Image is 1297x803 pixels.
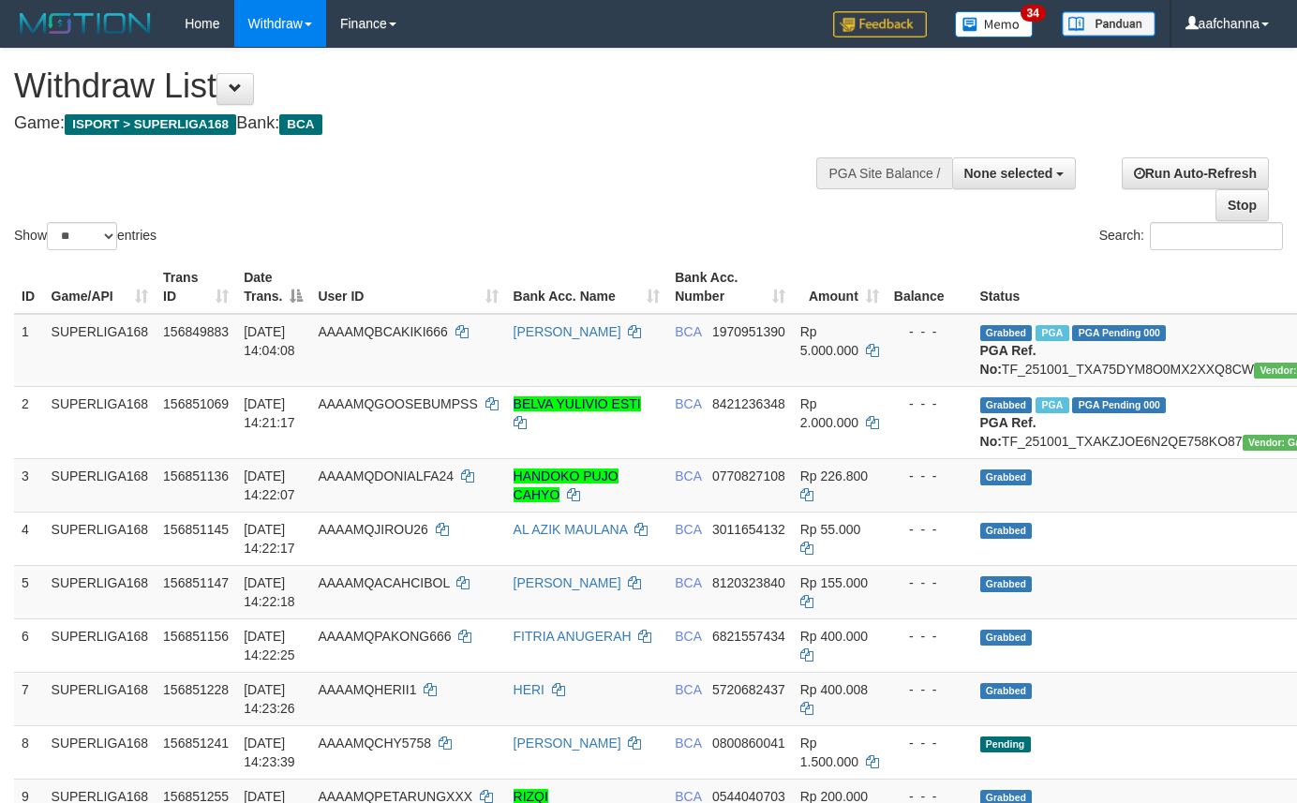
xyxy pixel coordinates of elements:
[675,324,701,339] span: BCA
[894,322,965,341] div: - - -
[514,324,621,339] a: [PERSON_NAME]
[318,396,477,411] span: AAAAMQGOOSEBUMPSS
[980,683,1033,699] span: Grabbed
[244,575,295,609] span: [DATE] 14:22:18
[675,396,701,411] span: BCA
[894,627,965,646] div: - - -
[1036,325,1068,341] span: Marked by aafsoycanthlai
[800,682,868,697] span: Rp 400.008
[800,522,861,537] span: Rp 55.000
[712,522,785,537] span: Copy 3011654132 to clipboard
[44,725,157,779] td: SUPERLIGA168
[675,629,701,644] span: BCA
[1122,157,1269,189] a: Run Auto-Refresh
[65,114,236,135] span: ISPORT > SUPERLIGA168
[244,736,295,769] span: [DATE] 14:23:39
[244,522,295,556] span: [DATE] 14:22:17
[675,575,701,590] span: BCA
[14,565,44,618] td: 5
[514,396,641,411] a: BELVA YULIVIO ESTI
[667,260,793,314] th: Bank Acc. Number: activate to sort column ascending
[1021,5,1046,22] span: 34
[44,565,157,618] td: SUPERLIGA168
[244,629,295,662] span: [DATE] 14:22:25
[712,682,785,697] span: Copy 5720682437 to clipboard
[310,260,505,314] th: User ID: activate to sort column ascending
[14,725,44,779] td: 8
[800,324,858,358] span: Rp 5.000.000
[514,468,619,502] a: HANDOKO PUJO CAHYO
[980,325,1033,341] span: Grabbed
[163,682,229,697] span: 156851228
[44,512,157,565] td: SUPERLIGA168
[980,736,1031,752] span: Pending
[14,222,157,250] label: Show entries
[47,222,117,250] select: Showentries
[44,260,157,314] th: Game/API: activate to sort column ascending
[980,630,1033,646] span: Grabbed
[14,512,44,565] td: 4
[14,114,846,133] h4: Game: Bank:
[712,396,785,411] span: Copy 8421236348 to clipboard
[279,114,321,135] span: BCA
[1072,325,1166,341] span: PGA Pending
[514,682,544,697] a: HERI
[793,260,887,314] th: Amount: activate to sort column ascending
[163,736,229,751] span: 156851241
[44,458,157,512] td: SUPERLIGA168
[1062,11,1155,37] img: panduan.png
[163,629,229,644] span: 156851156
[712,468,785,483] span: Copy 0770827108 to clipboard
[163,324,229,339] span: 156849883
[675,682,701,697] span: BCA
[894,734,965,752] div: - - -
[318,468,454,483] span: AAAAMQDONIALFA24
[244,682,295,716] span: [DATE] 14:23:26
[800,736,858,769] span: Rp 1.500.000
[514,736,621,751] a: [PERSON_NAME]
[14,314,44,387] td: 1
[980,415,1036,449] b: PGA Ref. No:
[318,682,416,697] span: AAAAMQHERII1
[514,522,628,537] a: AL AZIK MAULANA
[318,736,431,751] span: AAAAMQCHY5758
[712,324,785,339] span: Copy 1970951390 to clipboard
[318,324,448,339] span: AAAAMQBCAKIKI666
[894,520,965,539] div: - - -
[163,396,229,411] span: 156851069
[894,573,965,592] div: - - -
[1150,222,1283,250] input: Search:
[1099,222,1283,250] label: Search:
[980,469,1033,485] span: Grabbed
[514,629,632,644] a: FITRIA ANUGERAH
[980,576,1033,592] span: Grabbed
[894,680,965,699] div: - - -
[14,260,44,314] th: ID
[894,394,965,413] div: - - -
[14,618,44,672] td: 6
[955,11,1034,37] img: Button%20Memo.svg
[14,672,44,725] td: 7
[44,314,157,387] td: SUPERLIGA168
[800,468,868,483] span: Rp 226.800
[163,468,229,483] span: 156851136
[318,629,451,644] span: AAAAMQPAKONG666
[887,260,973,314] th: Balance
[156,260,236,314] th: Trans ID: activate to sort column ascending
[44,618,157,672] td: SUPERLIGA168
[800,575,868,590] span: Rp 155.000
[244,468,295,502] span: [DATE] 14:22:07
[800,629,868,644] span: Rp 400.000
[244,396,295,430] span: [DATE] 14:21:17
[1072,397,1166,413] span: PGA Pending
[14,386,44,458] td: 2
[44,672,157,725] td: SUPERLIGA168
[675,468,701,483] span: BCA
[894,467,965,485] div: - - -
[712,629,785,644] span: Copy 6821557434 to clipboard
[833,11,927,37] img: Feedback.jpg
[14,458,44,512] td: 3
[514,575,621,590] a: [PERSON_NAME]
[14,9,157,37] img: MOTION_logo.png
[980,523,1033,539] span: Grabbed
